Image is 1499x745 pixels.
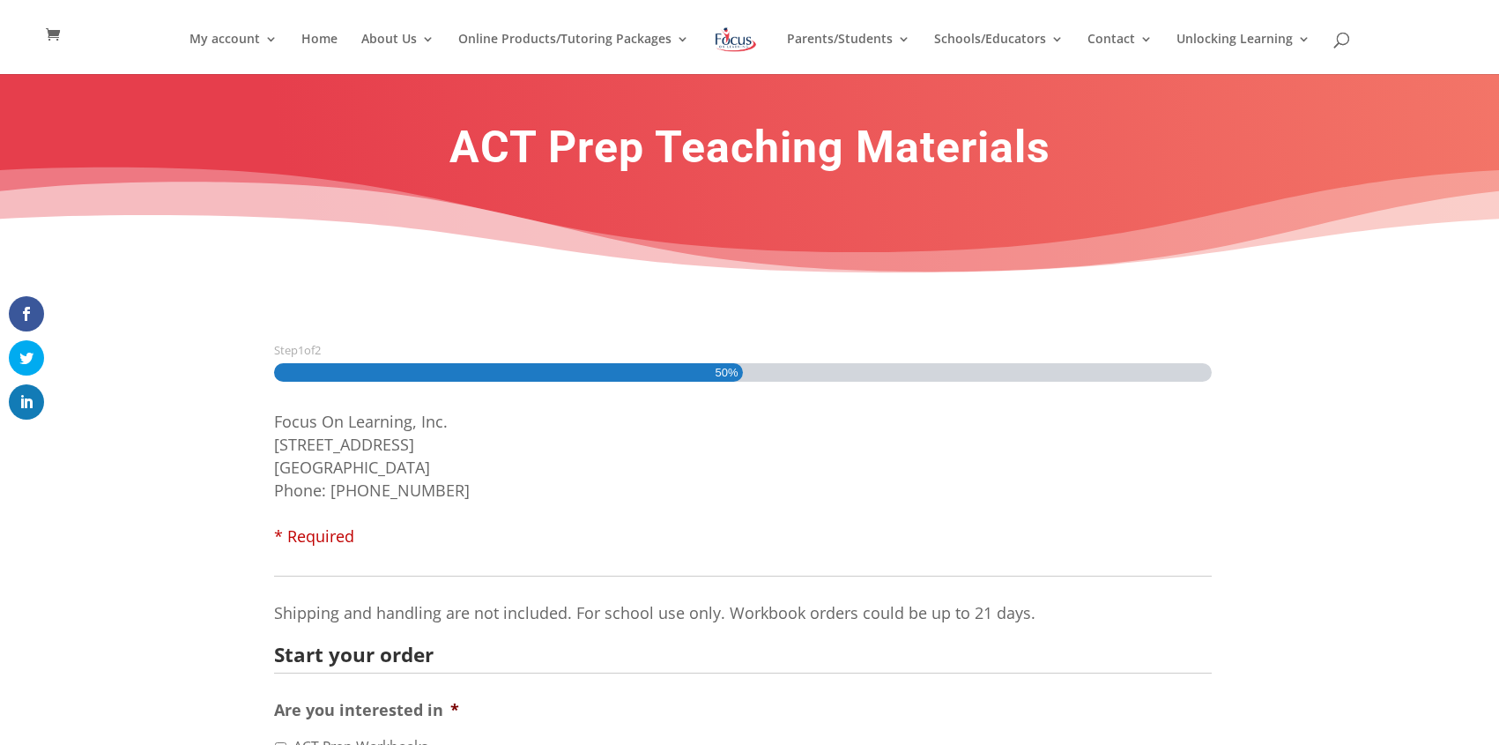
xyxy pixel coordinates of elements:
[274,525,354,547] span: * Required
[298,342,304,358] span: 1
[189,33,278,74] a: My account
[274,130,1226,174] h1: ACT Prep Teaching Materials
[787,33,910,74] a: Parents/Students
[274,410,1226,548] li: Focus On Learning, Inc. [STREET_ADDRESS] [GEOGRAPHIC_DATA] Phone: [PHONE_NUMBER]
[274,645,1198,666] h2: Start your order
[315,342,321,358] span: 2
[274,345,1226,356] h3: Step of
[274,700,459,720] label: Are you interested in
[274,601,1212,624] p: Shipping and handling are not included. For school use only. Workbook orders could be up to 21 days.
[458,33,689,74] a: Online Products/Tutoring Packages
[713,24,759,56] img: Focus on Learning
[1176,33,1310,74] a: Unlocking Learning
[934,33,1064,74] a: Schools/Educators
[715,363,738,382] span: 50%
[361,33,434,74] a: About Us
[1087,33,1153,74] a: Contact
[301,33,338,74] a: Home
